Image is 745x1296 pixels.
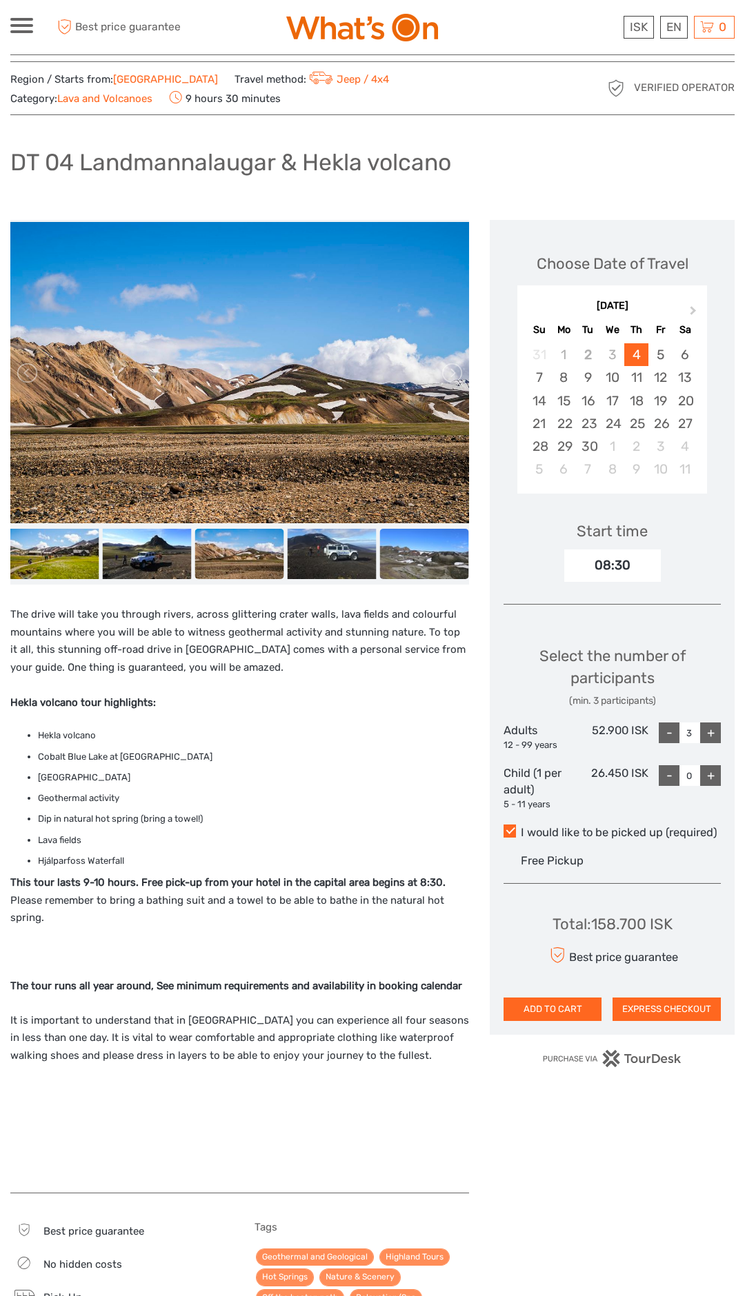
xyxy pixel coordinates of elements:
[576,435,600,458] div: Choose Tuesday, September 30th, 2025
[673,435,697,458] div: Choose Saturday, October 4th, 2025
[286,14,438,41] img: What's On
[552,343,576,366] div: Not available Monday, September 1st, 2025
[624,343,648,366] div: Choose Thursday, September 4th, 2025
[542,1050,682,1067] img: PurchaseViaTourDesk.png
[648,366,673,389] div: Choose Friday, September 12th, 2025
[648,412,673,435] div: Choose Friday, September 26th, 2025
[576,458,600,480] div: Choose Tuesday, October 7th, 2025
[648,343,673,366] div: Choose Friday, September 5th, 2025
[576,765,648,811] div: 26.450 ISK
[576,366,600,389] div: Choose Tuesday, September 9th, 2025
[10,696,156,709] strong: Hekla volcano tour highlights:
[38,853,469,869] li: Hjálparfoss Waterfall
[673,389,697,412] div: Choose Saturday, September 20th, 2025
[624,321,648,339] div: Th
[673,343,697,366] div: Choose Saturday, September 6th, 2025
[38,749,469,765] li: Cobalt Blue Lake at [GEOGRAPHIC_DATA]
[10,606,469,711] p: The drive will take you through rivers, across glittering crater walls, lava fields and colourful...
[613,998,721,1021] button: EXPRESS CHECKOUT
[504,722,576,751] div: Adults
[648,435,673,458] div: Choose Friday, October 3rd, 2025
[521,343,702,480] div: month 2025-09
[103,529,192,579] img: 52f0d7c167484a1e855ac9fa5830aacf_slider_thumbnail.jpg
[504,739,576,752] div: 12 - 99 years
[552,458,576,480] div: Choose Monday, October 6th, 2025
[504,798,576,811] div: 5 - 11 years
[553,913,673,935] div: Total : 158.700 ISK
[379,1248,450,1266] a: Highland Tours
[552,389,576,412] div: Choose Monday, September 15th, 2025
[546,943,678,967] div: Best price guarantee
[527,389,551,412] div: Choose Sunday, September 14th, 2025
[10,148,451,176] h1: DT 04 Landmannalaugar & Hekla volcano
[195,529,284,579] img: 51219da4af39410988f613add3ef1d50_slider_thumbnail.jpg
[564,549,661,581] div: 08:30
[552,412,576,435] div: Choose Monday, September 22nd, 2025
[600,412,624,435] div: Choose Wednesday, September 24th, 2025
[527,343,551,366] div: Not available Sunday, August 31st, 2025
[527,412,551,435] div: Choose Sunday, September 21st, 2025
[504,645,721,708] div: Select the number of participants
[600,343,624,366] div: Not available Wednesday, September 3rd, 2025
[576,321,600,339] div: Tu
[552,435,576,458] div: Choose Monday, September 29th, 2025
[527,458,551,480] div: Choose Sunday, October 5th, 2025
[577,520,648,542] div: Start time
[256,1268,314,1286] a: Hot Springs
[319,1268,401,1286] a: Nature & Scenery
[552,366,576,389] div: Choose Monday, September 8th, 2025
[256,1248,374,1266] a: Geothermal and Geological
[600,435,624,458] div: Choose Wednesday, October 1st, 2025
[10,874,469,927] p: Please remember to bring a bathing suit and a towel to be able to bathe in the natural hot spring.
[576,343,600,366] div: Not available Tuesday, September 2nd, 2025
[624,366,648,389] div: Choose Thursday, September 11th, 2025
[169,88,281,108] span: 9 hours 30 minutes
[576,389,600,412] div: Choose Tuesday, September 16th, 2025
[700,722,721,743] div: +
[605,77,627,99] img: verified_operator_grey_128.png
[10,529,99,579] img: 8030197a8b094889b7b2a70c16170eec_slider_thumbnail.jpg
[630,20,648,34] span: ISK
[235,69,389,88] span: Travel method:
[624,412,648,435] div: Choose Thursday, September 25th, 2025
[576,722,648,751] div: 52.900 ISK
[673,321,697,339] div: Sa
[648,389,673,412] div: Choose Friday, September 19th, 2025
[684,303,706,325] button: Next Month
[10,92,152,106] span: Category:
[648,458,673,480] div: Choose Friday, October 10th, 2025
[552,321,576,339] div: Mo
[600,366,624,389] div: Choose Wednesday, September 10th, 2025
[659,722,679,743] div: -
[600,458,624,480] div: Choose Wednesday, October 8th, 2025
[504,765,576,811] div: Child (1 per adult)
[537,253,688,274] div: Choose Date of Travel
[38,833,469,848] li: Lava fields
[576,412,600,435] div: Choose Tuesday, September 23rd, 2025
[38,728,469,743] li: Hekla volcano
[38,811,469,827] li: Dip in natural hot spring (bring a towel!)
[700,765,721,786] div: +
[659,765,679,786] div: -
[504,694,721,708] div: (min. 3 participants)
[10,980,462,992] strong: The tour runs all year around, See minimum requirements and availability in booking calendar
[10,1012,469,1065] p: It is important to understand that in [GEOGRAPHIC_DATA] you can experience all four seasons in le...
[113,73,218,85] a: [GEOGRAPHIC_DATA]
[624,435,648,458] div: Choose Thursday, October 2nd, 2025
[288,529,377,579] img: f6130e3c29c54fddb1a319fe2153d532_slider_thumbnail.jpg
[10,876,446,889] strong: This tour lasts 9-10 hours. Free pick-up from your hotel in the capital area begins at 8:30.
[54,16,192,39] span: Best price guarantee
[527,366,551,389] div: Choose Sunday, September 7th, 2025
[673,458,697,480] div: Choose Saturday, October 11th, 2025
[504,824,721,841] label: I would like to be picked up (required)
[517,299,707,314] div: [DATE]
[673,412,697,435] div: Choose Saturday, September 27th, 2025
[600,389,624,412] div: Choose Wednesday, September 17th, 2025
[10,72,218,87] span: Region / Starts from:
[38,770,469,785] li: [GEOGRAPHIC_DATA]
[648,321,673,339] div: Fr
[380,529,469,579] img: e116bdeb8f21464db8388c593cbc3b6b_slider_thumbnail.jpg
[38,791,469,806] li: Geothermal activity
[624,389,648,412] div: Choose Thursday, September 18th, 2025
[521,854,584,867] span: Free Pickup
